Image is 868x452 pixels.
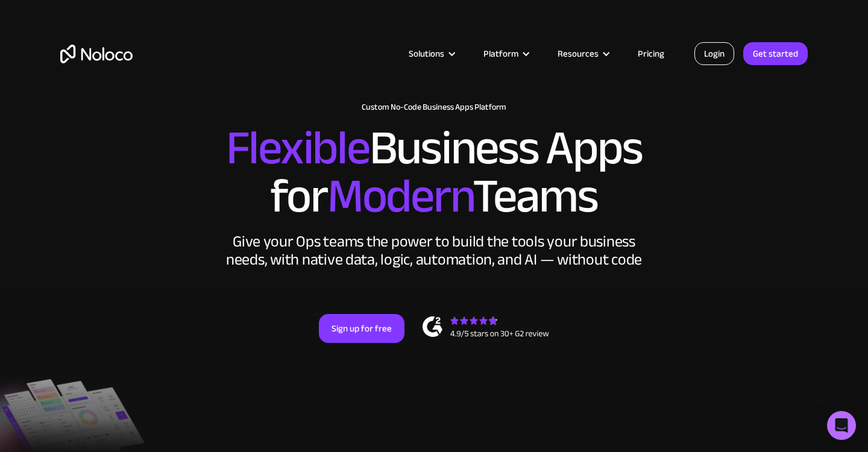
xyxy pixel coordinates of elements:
[409,46,444,61] div: Solutions
[394,46,468,61] div: Solutions
[60,45,133,63] a: home
[468,46,542,61] div: Platform
[827,411,856,440] div: Open Intercom Messenger
[542,46,623,61] div: Resources
[694,42,734,65] a: Login
[623,46,679,61] a: Pricing
[319,314,404,343] a: Sign up for free
[226,103,370,193] span: Flexible
[558,46,599,61] div: Resources
[327,151,473,241] span: Modern
[60,124,808,221] h2: Business Apps for Teams
[483,46,518,61] div: Platform
[223,233,645,269] div: Give your Ops teams the power to build the tools your business needs, with native data, logic, au...
[743,42,808,65] a: Get started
